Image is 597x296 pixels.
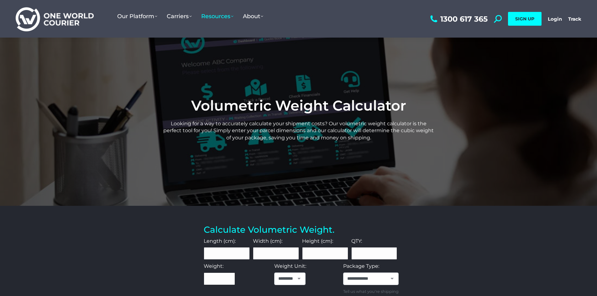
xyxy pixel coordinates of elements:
[16,6,94,32] img: One World Courier
[162,7,196,26] a: Carriers
[243,13,263,20] span: About
[274,263,306,270] label: Weight Unit:
[201,13,233,20] span: Resources
[351,238,362,245] label: QTY:
[117,13,157,20] span: Our Platform
[343,263,379,270] label: Package Type:
[343,288,399,295] small: Tell us what you're shipping
[113,7,162,26] a: Our Platform
[204,238,236,245] label: Length (cm):
[196,7,238,26] a: Resources
[508,12,542,26] a: SIGN UP
[167,13,192,20] span: Carriers
[238,7,268,26] a: About
[568,16,581,22] a: Track
[163,97,434,114] h1: Volumetric Weight Calculator
[548,16,562,22] a: Login
[515,16,534,22] span: SIGN UP
[204,225,397,235] h3: Calculate Volumetric Weight.
[204,263,223,270] label: Weight:
[253,238,282,245] label: Width (cm):
[163,120,434,141] p: Looking for a way to accurately calculate your shipment costs? Our volumetric weight calculator i...
[429,15,488,23] a: 1300 617 365
[302,238,333,245] label: Height (cm):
